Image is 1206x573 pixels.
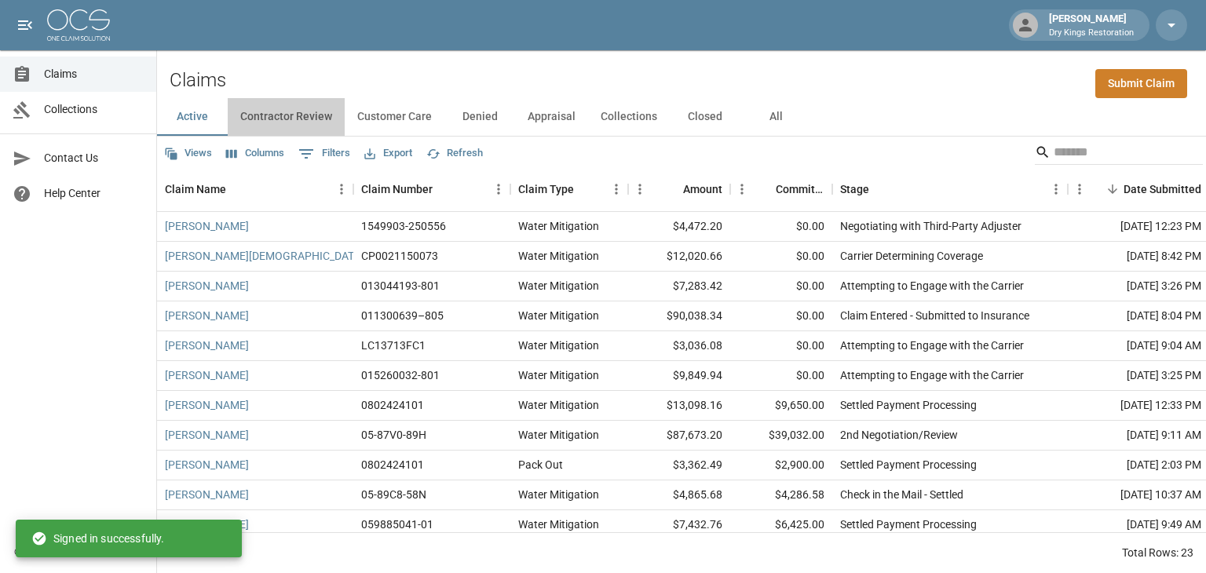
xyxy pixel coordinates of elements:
[294,141,354,166] button: Show filters
[361,167,433,211] div: Claim Number
[44,66,144,82] span: Claims
[840,516,977,532] div: Settled Payment Processing
[776,167,824,211] div: Committed Amount
[1035,140,1203,168] div: Search
[730,242,832,272] div: $0.00
[1044,177,1068,201] button: Menu
[31,524,164,553] div: Signed in successfully.
[840,338,1024,353] div: Attempting to Engage with the Carrier
[628,451,730,480] div: $3,362.49
[361,487,426,502] div: 05-89C8-58N
[170,69,226,92] h2: Claims
[157,98,1206,136] div: dynamic tabs
[361,338,426,353] div: LC13713FC1
[226,178,248,200] button: Sort
[869,178,891,200] button: Sort
[628,331,730,361] div: $3,036.08
[832,167,1068,211] div: Stage
[730,301,832,331] div: $0.00
[165,167,226,211] div: Claim Name
[361,218,446,234] div: 1549903-250556
[518,397,599,413] div: Water Mitigation
[628,272,730,301] div: $7,283.42
[840,487,963,502] div: Check in the Mail - Settled
[510,167,628,211] div: Claim Type
[165,218,249,234] a: [PERSON_NAME]
[605,177,628,201] button: Menu
[628,167,730,211] div: Amount
[361,308,444,323] div: 011300639–805
[730,451,832,480] div: $2,900.00
[628,361,730,391] div: $9,849.94
[1102,178,1124,200] button: Sort
[730,212,832,242] div: $0.00
[361,457,424,473] div: 0802424101
[840,167,869,211] div: Stage
[433,178,455,200] button: Sort
[1049,27,1134,40] p: Dry Kings Restoration
[518,457,563,473] div: Pack Out
[628,391,730,421] div: $13,098.16
[9,9,41,41] button: open drawer
[330,177,353,201] button: Menu
[361,516,433,532] div: 059885041-01
[840,278,1024,294] div: Attempting to Engage with the Carrier
[165,278,249,294] a: [PERSON_NAME]
[840,457,977,473] div: Settled Payment Processing
[165,457,249,473] a: [PERSON_NAME]
[840,427,958,443] div: 2nd Negotiation/Review
[518,367,599,383] div: Water Mitigation
[518,167,574,211] div: Claim Type
[47,9,110,41] img: ocs-logo-white-transparent.png
[840,218,1021,234] div: Negotiating with Third-Party Adjuster
[345,98,444,136] button: Customer Care
[730,421,832,451] div: $39,032.00
[518,338,599,353] div: Water Mitigation
[628,301,730,331] div: $90,038.34
[361,367,440,383] div: 015260032-801
[730,272,832,301] div: $0.00
[840,397,977,413] div: Settled Payment Processing
[422,141,487,166] button: Refresh
[515,98,588,136] button: Appraisal
[518,308,599,323] div: Water Mitigation
[574,178,596,200] button: Sort
[165,248,364,264] a: [PERSON_NAME][DEMOGRAPHIC_DATA]
[44,185,144,202] span: Help Center
[628,242,730,272] div: $12,020.66
[730,391,832,421] div: $9,650.00
[44,101,144,118] span: Collections
[444,98,515,136] button: Denied
[165,487,249,502] a: [PERSON_NAME]
[628,212,730,242] div: $4,472.20
[628,510,730,540] div: $7,432.76
[165,338,249,353] a: [PERSON_NAME]
[628,177,652,201] button: Menu
[360,141,416,166] button: Export
[740,98,811,136] button: All
[1122,545,1193,560] div: Total Rows: 23
[361,278,440,294] div: 013044193-801
[361,427,426,443] div: 05-87V0-89H
[518,487,599,502] div: Water Mitigation
[754,178,776,200] button: Sort
[683,167,722,211] div: Amount
[730,510,832,540] div: $6,425.00
[730,177,754,201] button: Menu
[840,308,1029,323] div: Claim Entered - Submitted to Insurance
[588,98,670,136] button: Collections
[1068,177,1091,201] button: Menu
[1124,167,1201,211] div: Date Submitted
[628,421,730,451] div: $87,673.20
[14,544,142,560] div: © 2025 One Claim Solution
[44,150,144,166] span: Contact Us
[165,308,249,323] a: [PERSON_NAME]
[157,167,353,211] div: Claim Name
[628,480,730,510] div: $4,865.68
[840,248,983,264] div: Carrier Determining Coverage
[518,248,599,264] div: Water Mitigation
[730,361,832,391] div: $0.00
[228,98,345,136] button: Contractor Review
[661,178,683,200] button: Sort
[165,367,249,383] a: [PERSON_NAME]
